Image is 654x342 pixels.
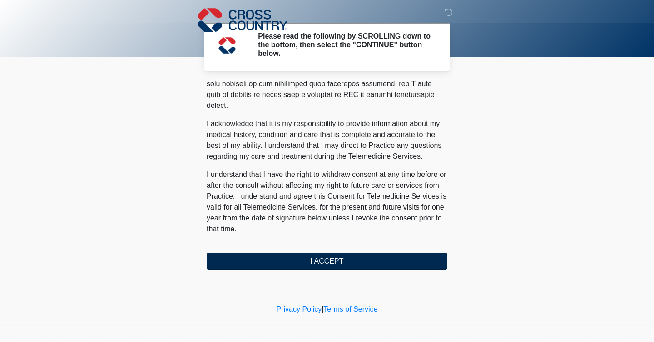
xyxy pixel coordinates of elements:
[277,305,322,313] a: Privacy Policy
[323,305,377,313] a: Terms of Service
[207,169,447,235] p: I understand that I have the right to withdraw consent at any time before or after the consult wi...
[207,253,447,270] button: I ACCEPT
[258,32,434,58] h2: Please read the following by SCROLLING down to the bottom, then select the "CONTINUE" button below.
[213,32,241,59] img: Agent Avatar
[207,118,447,162] p: I acknowledge that it is my responsibility to provide information about my medical history, condi...
[198,7,287,33] img: Cross Country Logo
[322,305,323,313] a: |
